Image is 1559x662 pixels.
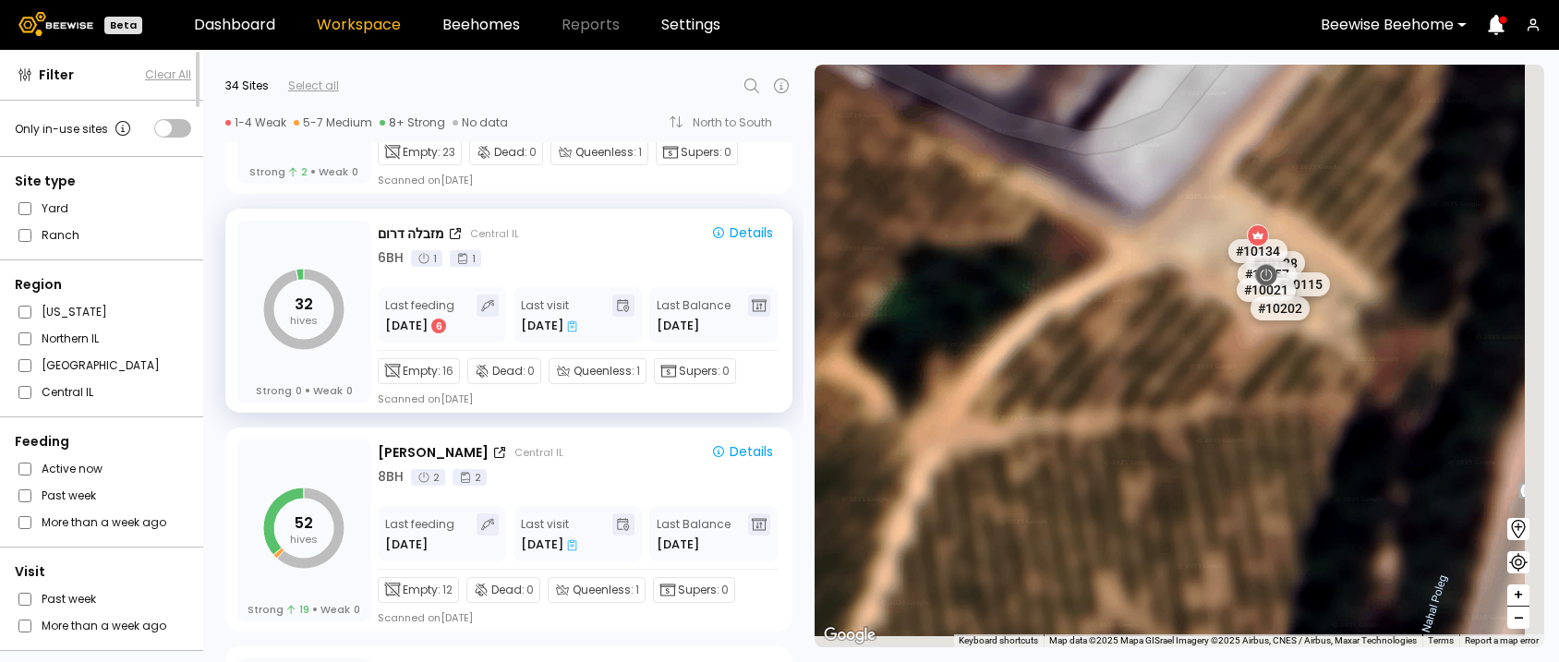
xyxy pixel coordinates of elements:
a: Beehomes [442,18,520,32]
div: Supers: [654,358,736,384]
a: Terms (opens in new tab) [1428,635,1454,645]
div: Queenless: [550,139,648,165]
span: 0 [526,582,534,598]
span: 1 [635,582,639,598]
button: Keyboard shortcuts [959,634,1038,647]
div: 8+ Strong [380,115,445,130]
div: Supers: [656,139,738,165]
div: # 10202 [1251,295,1310,319]
div: 6 BH [378,248,404,268]
span: 19 [287,603,308,616]
span: 0 [529,144,537,161]
div: Last Balance [657,295,731,335]
a: Open this area in Google Maps (opens a new window) [819,623,880,647]
tspan: 32 [295,294,313,315]
a: Dashboard [194,18,275,32]
div: Details [711,443,773,460]
div: Feeding [15,432,191,451]
div: 1 [411,250,442,267]
tspan: hives [290,532,318,547]
span: + [1513,584,1524,607]
div: Scanned on [DATE] [378,391,473,406]
div: Last visit [521,295,577,335]
div: 34 Sites [225,78,269,94]
span: 1 [638,144,642,161]
span: 0 [721,582,729,598]
div: Empty: [378,358,460,384]
label: Past week [42,486,96,505]
label: Ranch [42,225,79,245]
div: Empty: [378,139,462,165]
div: 8 BH [378,467,404,487]
div: Empty: [378,577,459,603]
div: 1-4 Weak [225,115,286,130]
div: Last feeding [385,513,454,554]
span: 0 [724,144,731,161]
div: Strong Weak [248,603,359,616]
div: # 10115 [1271,272,1330,296]
span: [DATE] [657,536,699,554]
div: [PERSON_NAME] [378,443,489,463]
label: Northern IL [42,329,99,348]
div: 5-7 Medium [294,115,372,130]
span: 2 [289,165,307,178]
div: Strong Weak [249,165,357,178]
div: Last visit [521,513,577,554]
div: Only in-use sites [15,117,134,139]
div: Last feeding [385,295,454,335]
div: North to South [693,117,785,128]
div: 1 [450,250,481,267]
img: Google [819,623,880,647]
div: 2 [411,469,445,486]
div: # 10157 [1238,262,1297,286]
div: Strong Weak [256,384,353,397]
div: Central IL [470,226,519,241]
div: Queenless: [548,577,646,603]
span: 1 [636,363,640,379]
div: Supers: [653,577,735,603]
div: [DATE] [521,317,577,335]
div: # 10021 [1237,278,1296,302]
div: Visit [15,562,191,582]
div: No data [453,115,508,130]
div: Beta [104,17,142,34]
button: – [1507,607,1529,629]
div: מזבלה דרום [378,224,444,244]
label: Central IL [42,382,93,402]
label: [US_STATE] [42,302,107,321]
span: – [1514,607,1524,630]
div: Dead: [466,577,540,603]
div: Select all [288,78,339,94]
span: 12 [442,582,453,598]
div: Scanned on [DATE] [378,173,473,187]
div: Queenless: [549,358,647,384]
div: 2 [453,469,487,486]
div: [DATE] [385,536,429,554]
div: Last Balance [657,513,731,554]
div: Dead: [469,139,543,165]
span: 16 [442,363,453,379]
div: [DATE] [385,317,448,335]
span: 0 [352,165,358,178]
div: Region [15,275,191,295]
span: 0 [354,603,360,616]
span: 0 [527,363,535,379]
a: Workspace [317,18,401,32]
label: More than a week ago [42,512,166,532]
span: 0 [346,384,353,397]
tspan: 52 [295,512,313,534]
button: Details [704,223,780,245]
label: [GEOGRAPHIC_DATA] [42,355,160,375]
div: 6 [431,319,446,333]
a: Report a map error [1465,635,1539,645]
div: Dead: [467,358,541,384]
span: Reports [562,18,620,32]
span: 0 [296,384,302,397]
div: Site type [15,172,191,191]
button: Clear All [145,66,191,83]
span: [DATE] [657,317,699,335]
span: 23 [442,144,455,161]
span: 0 [722,363,730,379]
button: + [1507,584,1529,607]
